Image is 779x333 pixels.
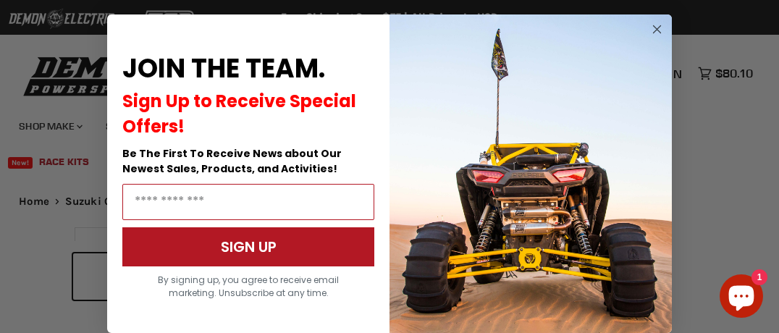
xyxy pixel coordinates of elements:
[122,184,374,220] input: Email Address
[122,50,325,87] span: JOIN THE TEAM.
[122,227,374,266] button: SIGN UP
[122,146,342,176] span: Be The First To Receive News about Our Newest Sales, Products, and Activities!
[715,274,767,321] inbox-online-store-chat: Shopify online store chat
[122,89,356,138] span: Sign Up to Receive Special Offers!
[389,14,672,333] img: a9095488-b6e7-41ba-879d-588abfab540b.jpeg
[158,274,339,299] span: By signing up, you agree to receive email marketing. Unsubscribe at any time.
[648,20,666,38] button: Close dialog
